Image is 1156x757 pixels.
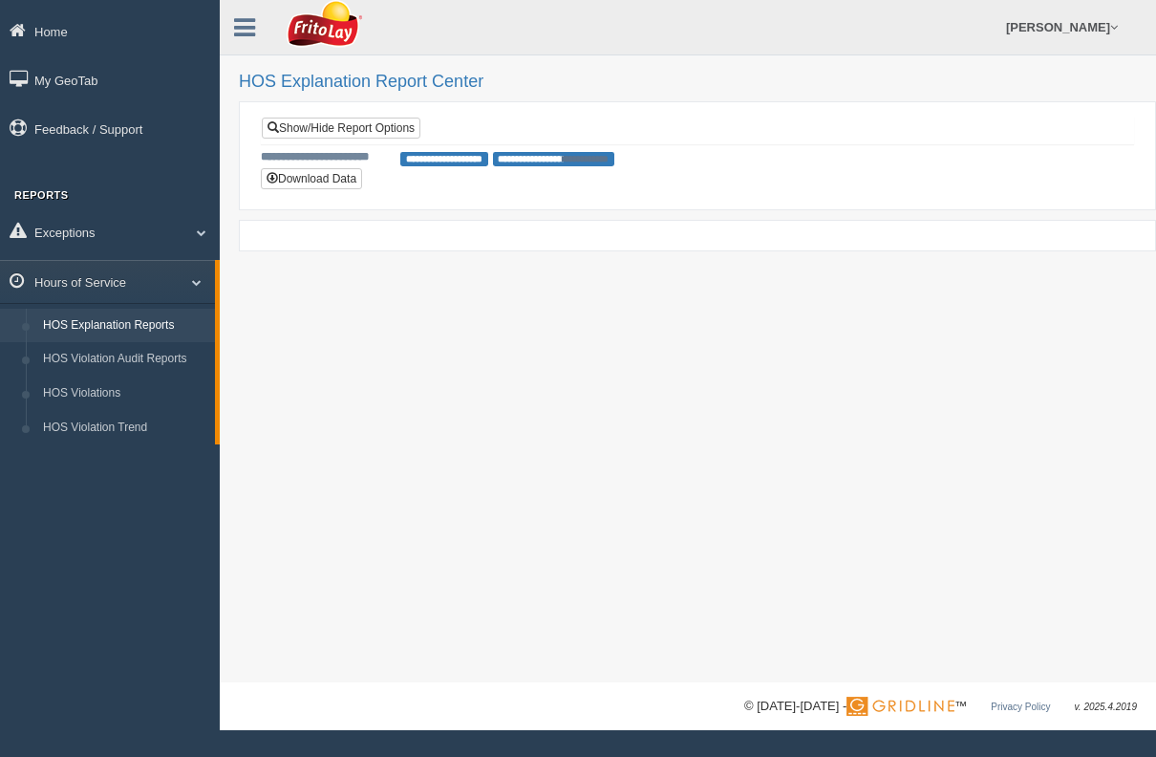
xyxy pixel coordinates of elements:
img: Gridline [846,697,954,716]
a: HOS Explanation Reports [34,309,215,343]
a: Privacy Policy [991,702,1050,712]
div: © [DATE]-[DATE] - ™ [744,697,1137,717]
a: Show/Hide Report Options [262,118,420,139]
a: HOS Violation Trend [34,411,215,445]
h2: HOS Explanation Report Center [239,73,1137,92]
button: Download Data [261,168,362,189]
a: HOS Violation Audit Reports [34,342,215,377]
span: v. 2025.4.2019 [1075,702,1137,712]
a: HOS Violations [34,377,215,411]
